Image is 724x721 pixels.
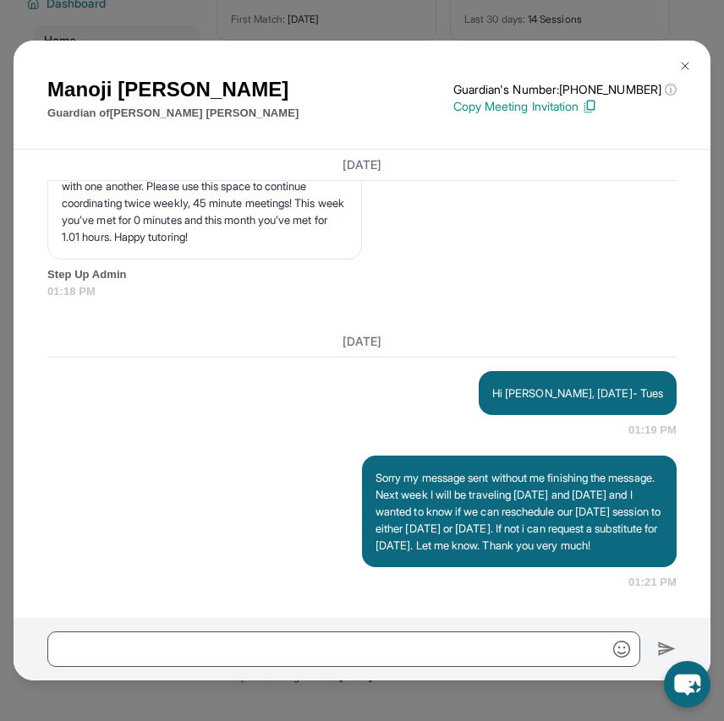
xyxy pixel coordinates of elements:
h3: [DATE] [47,156,677,173]
p: Guardian of [PERSON_NAME] [PERSON_NAME] [47,105,299,122]
h1: Manoji [PERSON_NAME] [47,74,299,105]
button: chat-button [664,661,710,707]
p: Sorry my message sent without me finishing the message. Next week I will be traveling [DATE] and ... [376,469,663,554]
p: Guardian's Number: [PHONE_NUMBER] [453,81,677,98]
span: ⓘ [665,81,677,98]
img: Copy Icon [582,99,597,114]
img: Send icon [657,639,677,659]
p: Hi [PERSON_NAME], [DATE]- Tues [492,385,663,401]
h3: [DATE] [47,333,677,350]
span: Step Up Admin [47,266,677,283]
p: Hi from Step Up! We are so excited that you are matched with one another. Please use this space t... [62,161,348,245]
span: 01:19 PM [628,422,677,439]
p: Copy Meeting Invitation [453,98,677,115]
span: 01:18 PM [47,283,677,300]
img: Close Icon [678,59,692,73]
span: 01:21 PM [628,574,677,591]
img: Emoji [613,641,630,658]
